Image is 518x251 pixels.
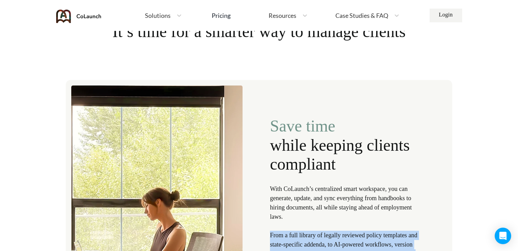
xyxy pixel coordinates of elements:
span: Solutions [145,12,171,19]
div: Open Intercom Messenger [495,228,511,244]
a: Login [430,9,462,22]
img: coLaunch [56,10,101,23]
div: Pricing [212,12,231,19]
span: It’s time for a smarter way to manage clients [112,22,406,41]
span: Case Studies & FAQ [335,12,388,19]
a: Pricing [212,9,231,22]
span: Save time [270,116,422,135]
span: Resources [269,12,296,19]
span: while keeping clients compliant [270,136,422,173]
